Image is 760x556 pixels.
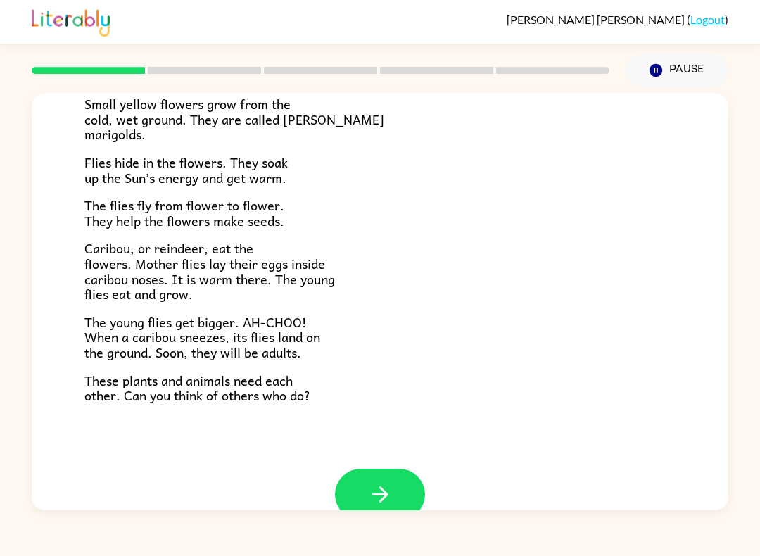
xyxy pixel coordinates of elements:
[84,94,384,144] span: Small yellow flowers grow from the cold, wet ground. They are called [PERSON_NAME] marigolds.
[507,13,687,26] span: [PERSON_NAME] [PERSON_NAME]
[507,13,728,26] div: ( )
[84,238,335,304] span: Caribou, or reindeer, eat the flowers. Mother flies lay their eggs inside caribou noses. It is wa...
[32,6,110,37] img: Literably
[84,312,320,362] span: The young flies get bigger. AH-CHOO! When a caribou sneezes, its flies land on the ground. Soon, ...
[84,152,288,188] span: Flies hide in the flowers. They soak up the Sun’s energy and get warm.
[690,13,725,26] a: Logout
[84,195,284,231] span: The flies fly from flower to flower. They help the flowers make seeds.
[626,54,728,87] button: Pause
[84,370,310,406] span: These plants and animals need each other. Can you think of others who do?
